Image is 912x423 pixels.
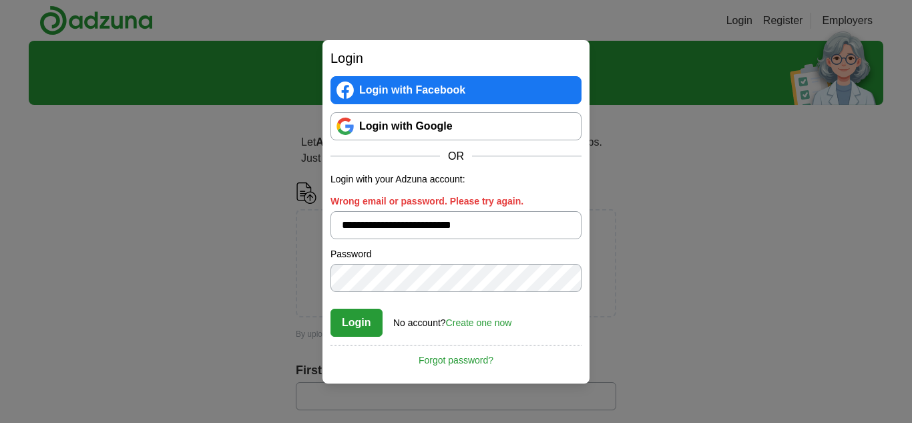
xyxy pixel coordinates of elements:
p: Login with your Adzuna account: [330,172,582,186]
label: Wrong email or password. Please try again. [330,194,582,208]
h2: Login [330,48,582,68]
a: Login with Google [330,112,582,140]
button: Login [330,309,383,337]
label: Password [330,247,582,261]
a: Login with Facebook [330,76,582,104]
a: Create one now [446,317,512,328]
a: Forgot password? [330,345,582,368]
span: OR [440,148,472,164]
div: No account? [393,308,511,330]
